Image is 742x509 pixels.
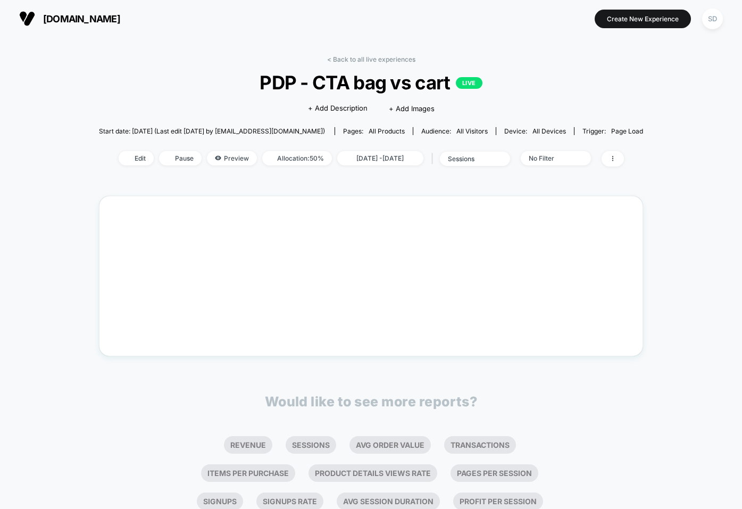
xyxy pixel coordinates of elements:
[16,10,123,27] button: [DOMAIN_NAME]
[595,10,691,28] button: Create New Experience
[99,127,325,135] span: Start date: [DATE] (Last edit [DATE] by [EMAIL_ADDRESS][DOMAIN_NAME])
[262,151,332,165] span: Allocation: 50%
[19,11,35,27] img: Visually logo
[448,155,490,163] div: sessions
[343,127,405,135] div: Pages:
[349,436,431,454] li: Avg Order Value
[308,103,368,114] span: + Add Description
[456,77,482,89] p: LIVE
[444,436,516,454] li: Transactions
[224,436,272,454] li: Revenue
[265,394,478,410] p: Would like to see more reports?
[43,13,120,24] span: [DOMAIN_NAME]
[119,151,154,165] span: Edit
[532,127,566,135] span: all devices
[309,464,437,482] li: Product Details Views Rate
[699,8,726,30] button: SD
[286,436,336,454] li: Sessions
[201,464,295,482] li: Items Per Purchase
[702,9,723,29] div: SD
[369,127,405,135] span: all products
[429,151,440,166] span: |
[529,154,571,162] div: No Filter
[327,55,415,63] a: < Back to all live experiences
[582,127,643,135] div: Trigger:
[207,151,257,165] span: Preview
[421,127,488,135] div: Audience:
[451,464,538,482] li: Pages Per Session
[126,71,615,94] span: PDP - CTA bag vs cart
[337,151,423,165] span: [DATE] - [DATE]
[456,127,488,135] span: All Visitors
[389,104,435,113] span: + Add Images
[496,127,574,135] span: Device:
[159,151,202,165] span: Pause
[611,127,643,135] span: Page Load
